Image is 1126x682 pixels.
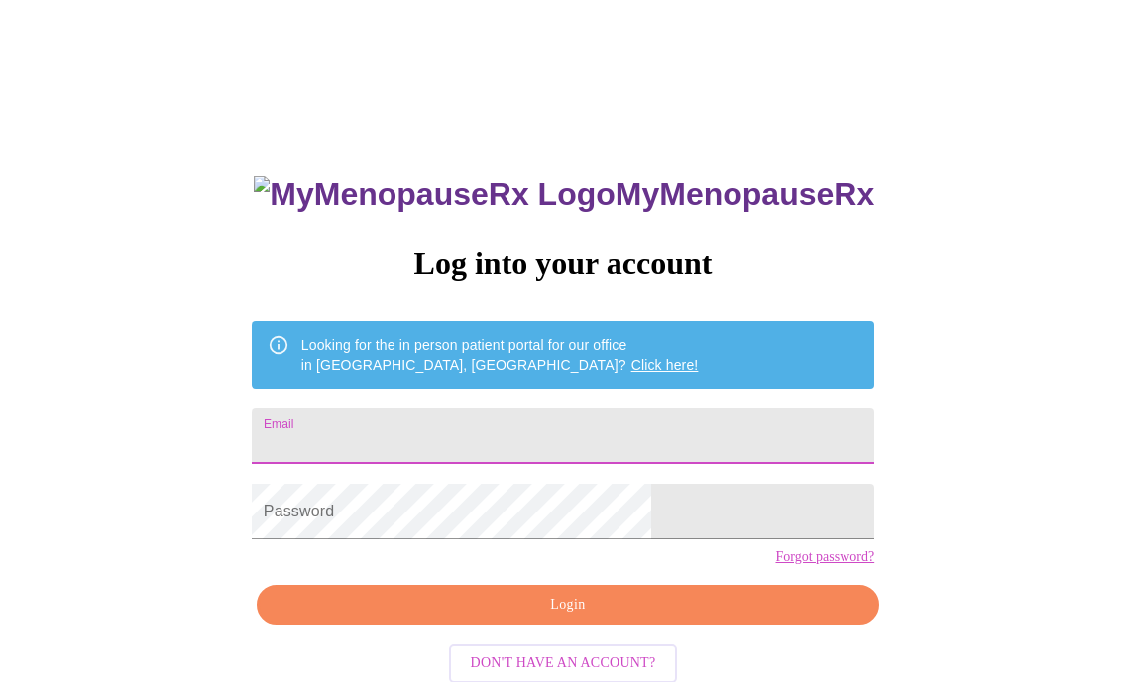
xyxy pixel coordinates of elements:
[631,357,699,373] a: Click here!
[301,327,699,383] div: Looking for the in person patient portal for our office in [GEOGRAPHIC_DATA], [GEOGRAPHIC_DATA]?
[775,549,874,565] a: Forgot password?
[471,651,656,676] span: Don't have an account?
[257,585,879,625] button: Login
[254,176,615,213] img: MyMenopauseRx Logo
[252,245,874,282] h3: Log into your account
[280,593,856,618] span: Login
[254,176,874,213] h3: MyMenopauseRx
[444,653,683,670] a: Don't have an account?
